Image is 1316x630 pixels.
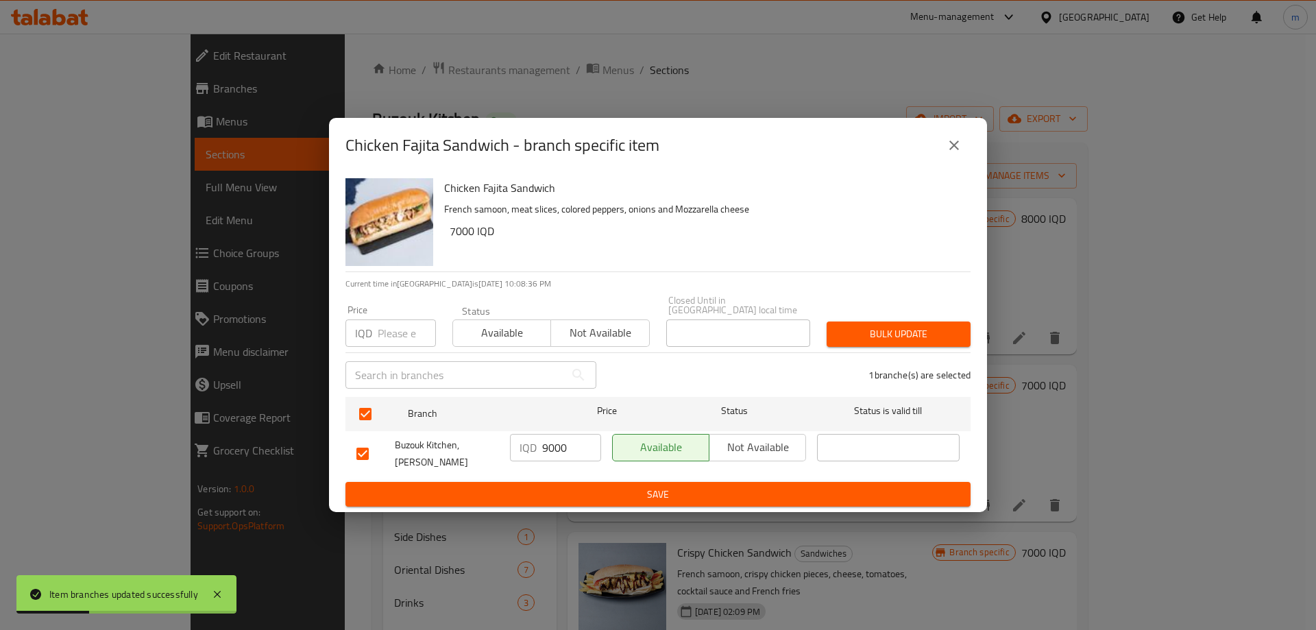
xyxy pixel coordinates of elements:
[520,439,537,456] p: IQD
[459,323,546,343] span: Available
[557,323,644,343] span: Not available
[550,319,649,347] button: Not available
[395,437,499,471] span: Buzouk Kitchen, [PERSON_NAME]
[709,434,806,461] button: Not available
[542,434,601,461] input: Please enter price
[868,368,971,382] p: 1 branche(s) are selected
[663,402,806,420] span: Status
[938,129,971,162] button: close
[827,322,971,347] button: Bulk update
[378,319,436,347] input: Please enter price
[561,402,653,420] span: Price
[450,221,960,241] h6: 7000 IQD
[356,486,960,503] span: Save
[452,319,551,347] button: Available
[618,437,704,457] span: Available
[715,437,801,457] span: Not available
[444,201,960,218] p: French samoon, meat slices, colored peppers, onions and Mozzarella cheese
[49,587,198,602] div: Item branches updated successfully
[817,402,960,420] span: Status is valid till
[345,482,971,507] button: Save
[444,178,960,197] h6: Chicken Fajita Sandwich
[408,405,550,422] span: Branch
[355,325,372,341] p: IQD
[612,434,709,461] button: Available
[345,178,433,266] img: Chicken Fajita Sandwich
[345,134,659,156] h2: Chicken Fajita Sandwich - branch specific item
[345,278,971,290] p: Current time in [GEOGRAPHIC_DATA] is [DATE] 10:08:36 PM
[838,326,960,343] span: Bulk update
[345,361,565,389] input: Search in branches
